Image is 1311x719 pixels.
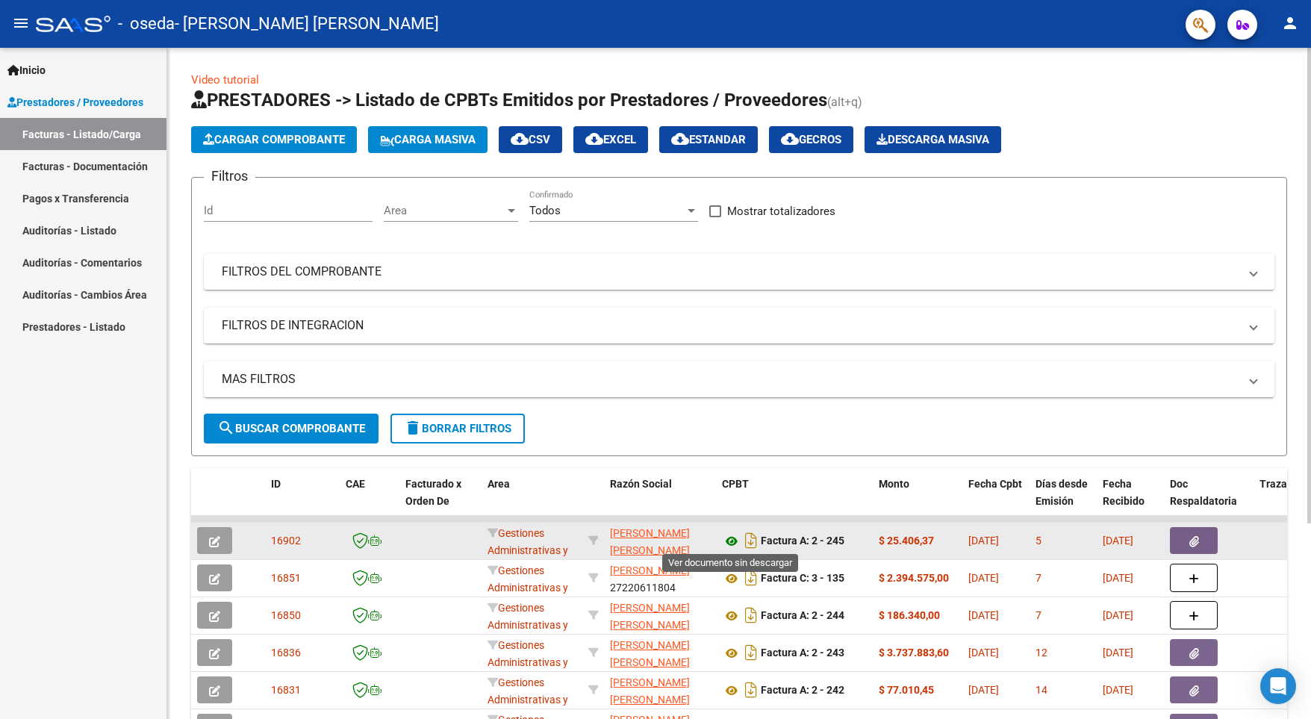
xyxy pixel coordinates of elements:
span: 7 [1036,609,1041,621]
span: 12 [1036,647,1047,659]
span: [DATE] [968,535,999,547]
span: 16850 [271,609,301,621]
span: 16851 [271,572,301,584]
datatable-header-cell: Días desde Emisión [1030,468,1097,534]
mat-expansion-panel-header: FILTROS DEL COMPROBANTE [204,254,1274,290]
span: [DATE] [1103,535,1133,547]
strong: $ 25.406,37 [879,535,934,547]
span: [PERSON_NAME] [PERSON_NAME] [610,639,690,668]
button: Estandar [659,126,758,153]
span: - [PERSON_NAME] [PERSON_NAME] [175,7,439,40]
span: Gestiones Administrativas y Otros [488,639,568,685]
span: Facturado x Orden De [405,478,461,507]
span: 16836 [271,647,301,659]
span: EXCEL [585,133,636,146]
mat-icon: search [217,419,235,437]
datatable-header-cell: Doc Respaldatoria [1164,468,1254,534]
i: Descargar documento [741,529,761,553]
button: Descarga Masiva [865,126,1001,153]
button: Borrar Filtros [390,414,525,443]
span: Buscar Comprobante [217,422,365,435]
mat-expansion-panel-header: MAS FILTROS [204,361,1274,397]
button: Carga Masiva [368,126,488,153]
span: Mostrar totalizadores [727,202,835,220]
mat-icon: cloud_download [671,130,689,148]
span: Gestiones Administrativas y Otros [488,602,568,648]
a: Video tutorial [191,73,259,87]
span: Descarga Masiva [876,133,989,146]
span: 16831 [271,684,301,696]
mat-panel-title: FILTROS DEL COMPROBANTE [222,264,1239,280]
strong: $ 2.394.575,00 [879,572,949,584]
span: [DATE] [1103,572,1133,584]
strong: Factura A: 2 - 242 [761,685,844,697]
mat-icon: cloud_download [585,130,603,148]
datatable-header-cell: Razón Social [604,468,716,534]
span: Todos [529,204,561,217]
span: [PERSON_NAME] [PERSON_NAME] [610,676,690,706]
span: Estandar [671,133,746,146]
div: 20204703133 [610,525,710,556]
span: 14 [1036,684,1047,696]
strong: $ 186.340,00 [879,609,940,621]
span: [PERSON_NAME] [PERSON_NAME] [610,602,690,631]
datatable-header-cell: CAE [340,468,399,534]
span: Carga Masiva [380,133,476,146]
div: 20204703133 [610,600,710,631]
span: (alt+q) [827,95,862,109]
datatable-header-cell: ID [265,468,340,534]
span: Prestadores / Proveedores [7,94,143,111]
strong: Factura A: 2 - 243 [761,647,844,659]
span: 5 [1036,535,1041,547]
div: 20204703133 [610,637,710,668]
button: CSV [499,126,562,153]
span: [DATE] [968,572,999,584]
datatable-header-cell: Fecha Cpbt [962,468,1030,534]
span: [DATE] [968,684,999,696]
span: Doc Respaldatoria [1170,478,1237,507]
span: CPBT [722,478,749,490]
span: Area [488,478,510,490]
mat-icon: delete [404,419,422,437]
span: [DATE] [1103,684,1133,696]
span: 7 [1036,572,1041,584]
span: Inicio [7,62,46,78]
strong: $ 3.737.883,60 [879,647,949,659]
mat-icon: person [1281,14,1299,32]
span: - oseda [118,7,175,40]
span: Gestiones Administrativas y Otros [488,564,568,611]
span: Borrar Filtros [404,422,511,435]
span: [PERSON_NAME] [PERSON_NAME] [610,527,690,556]
mat-icon: cloud_download [511,130,529,148]
strong: Factura A: 2 - 245 [761,535,844,547]
span: Area [384,204,505,217]
span: Gecros [781,133,841,146]
span: Razón Social [610,478,672,490]
i: Descargar documento [741,603,761,627]
i: Descargar documento [741,678,761,702]
mat-icon: cloud_download [781,130,799,148]
datatable-header-cell: Area [482,468,582,534]
strong: $ 77.010,45 [879,684,934,696]
i: Descargar documento [741,566,761,590]
span: PRESTADORES -> Listado de CPBTs Emitidos por Prestadores / Proveedores [191,90,827,111]
mat-panel-title: MAS FILTROS [222,371,1239,387]
datatable-header-cell: Facturado x Orden De [399,468,482,534]
app-download-masive: Descarga masiva de comprobantes (adjuntos) [865,126,1001,153]
datatable-header-cell: CPBT [716,468,873,534]
div: Open Intercom Messenger [1260,668,1296,704]
button: EXCEL [573,126,648,153]
button: Gecros [769,126,853,153]
div: 20204703133 [610,674,710,706]
h3: Filtros [204,166,255,187]
span: ID [271,478,281,490]
button: Buscar Comprobante [204,414,379,443]
button: Cargar Comprobante [191,126,357,153]
span: [DATE] [1103,609,1133,621]
mat-icon: menu [12,14,30,32]
strong: Factura C: 3 - 135 [761,573,844,585]
mat-expansion-panel-header: FILTROS DE INTEGRACION [204,308,1274,343]
datatable-header-cell: Monto [873,468,962,534]
strong: Factura A: 2 - 244 [761,610,844,622]
span: Fecha Cpbt [968,478,1022,490]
